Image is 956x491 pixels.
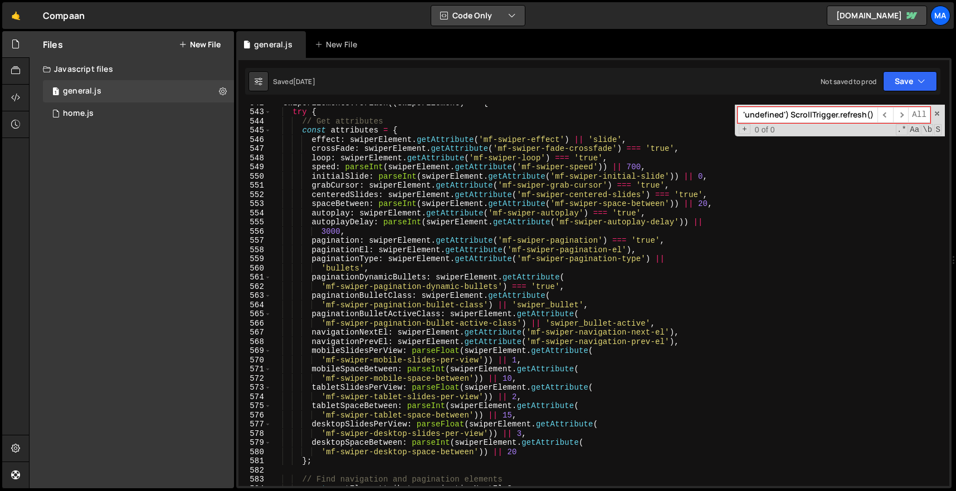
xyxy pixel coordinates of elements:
span: RegExp Search [896,124,908,135]
div: 573 [238,383,271,392]
div: 568 [238,337,271,347]
div: 576 [238,411,271,420]
a: Ma [930,6,950,26]
span: ​ [893,107,909,123]
div: 578 [238,429,271,439]
span: Whole Word Search [921,124,933,135]
span: 0 of 0 [750,125,779,135]
div: 545 [238,126,271,135]
div: home.js [63,109,94,119]
div: general.js [63,86,101,96]
div: 577 [238,420,271,429]
span: Alt-Enter [908,107,930,123]
div: 572 [238,374,271,384]
div: 556 [238,227,271,237]
div: 550 [238,172,271,181]
div: 554 [238,209,271,218]
button: Code Only [431,6,525,26]
button: New File [179,40,221,49]
div: 548 [238,154,271,163]
div: New File [315,39,362,50]
div: 16932/46367.js [43,80,234,102]
div: [DATE] [293,77,315,86]
span: ​ [877,107,893,123]
div: 551 [238,181,271,190]
div: general.js [254,39,292,50]
div: 569 [238,346,271,356]
div: 566 [238,319,271,328]
h2: Files [43,38,63,51]
div: 559 [238,254,271,264]
div: 547 [238,144,271,154]
div: 574 [238,392,271,402]
div: 549 [238,163,271,172]
div: 582 [238,466,271,475]
div: 575 [238,401,271,411]
div: 546 [238,135,271,145]
span: Search In Selection [934,124,942,135]
div: 557 [238,236,271,245]
div: 558 [238,245,271,255]
div: 544 [238,117,271,126]
a: [DOMAIN_NAME] [827,6,927,26]
span: Toggle Replace mode [739,124,750,135]
div: 571 [238,365,271,374]
div: 553 [238,199,271,209]
div: 543 [238,107,271,117]
div: 565 [238,310,271,319]
div: 560 [238,264,271,273]
button: Save [883,71,937,91]
div: 561 [238,273,271,282]
div: Compaan [43,9,85,22]
input: Search for [738,107,877,123]
div: 563 [238,291,271,301]
div: Javascript files [30,58,234,80]
div: 583 [238,475,271,484]
div: 552 [238,190,271,200]
div: 16932/46366.js [43,102,234,125]
div: 581 [238,456,271,466]
span: CaseSensitive Search [909,124,920,135]
div: 567 [238,328,271,337]
a: 🤙 [2,2,30,29]
div: 562 [238,282,271,292]
div: Saved [273,77,315,86]
div: 555 [238,218,271,227]
span: 1 [52,88,59,97]
div: 570 [238,356,271,365]
div: 564 [238,301,271,310]
div: 580 [238,448,271,457]
div: Not saved to prod [821,77,876,86]
div: 579 [238,438,271,448]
